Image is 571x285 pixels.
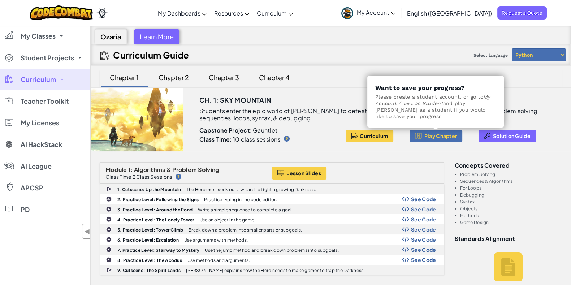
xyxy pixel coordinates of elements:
[106,206,112,212] img: IconPracticeLevel.svg
[106,267,113,273] img: IconCutscene.svg
[117,187,181,192] b: 1. Cutscene: Up the Mountain
[117,258,182,263] b: 8. Practice Level: The Acodus
[100,265,444,275] a: 9. Cutscene: The Spirit Lands [PERSON_NAME] explains how the Hero needs to make games to trap the...
[100,234,444,245] a: 6. Practice Level: Escalation Use arguments with methods. Show Code Logo See Code
[21,163,52,169] span: AI League
[375,94,496,120] p: Please create a student account, or go to and play [PERSON_NAME] as a student if you would like t...
[184,238,248,242] p: Use arguments with methods.
[497,6,547,20] span: Request a Quote
[199,126,250,134] b: Capstone Project
[198,207,293,212] p: Write a simple sequence to complete a goal.
[100,204,444,214] a: 3. Practice Level: Around the Pond Write a simple sequence to complete a goal. Show Code Logo See...
[253,3,297,23] a: Curriculum
[403,3,496,23] a: English ([GEOGRAPHIC_DATA])
[411,196,436,202] span: See Code
[424,133,457,139] span: Play Chapter
[214,9,243,17] span: Resources
[455,162,562,168] h3: Concepts covered
[105,174,172,180] p: Class Time 2 Class Sessions
[100,214,444,224] a: 4. Practice Level: The Lonely Tower Use an object in the game. Show Code Logo See Code
[407,9,492,17] span: English ([GEOGRAPHIC_DATA])
[256,9,286,17] span: Curriculum
[113,50,189,60] h2: Curriculum Guide
[21,120,59,126] span: My Licenses
[106,216,112,222] img: IconPracticeLevel.svg
[189,228,302,232] p: Break down a problem into smaller parts or subgoals.
[460,172,562,177] li: Problem Solving
[402,257,409,262] img: Show Code Logo
[117,268,181,273] b: 9. Cutscene: The Spirit Lands
[117,227,183,233] b: 5. Practice Level: Tower Climb
[21,33,56,39] span: My Classes
[493,133,531,139] span: Solution Guide
[411,226,436,232] span: See Code
[106,247,112,252] img: IconPracticeLevel.svg
[100,245,444,255] a: 7. Practice Level: Stairway to Mystery Use the jump method and break down problems into subgoals....
[96,8,108,18] img: Ozaria
[100,51,109,60] img: IconCurriculumGuide.svg
[402,227,409,232] img: Show Code Logo
[106,237,112,242] img: IconPracticeLevel.svg
[375,84,496,92] h3: Want to save your progress?
[117,247,199,253] b: 7. Practice Level: Stairway to Mystery
[284,136,290,142] img: IconHint.svg
[205,248,339,252] p: Use the jump method and break down problems into subgoals.
[204,197,277,202] p: Practice typing in the code editor.
[455,236,562,242] h3: Standards Alignment
[117,217,194,223] b: 4. Practice Level: The Lonely Tower
[199,127,338,134] p: : Gauntlet
[199,107,544,122] p: Students enter the epic world of [PERSON_NAME] to defeat the impending Darkness. Students practic...
[411,257,436,263] span: See Code
[151,69,196,86] div: Chapter 2
[106,257,112,263] img: IconPracticeLevel.svg
[134,29,179,44] div: Learn More
[134,166,219,173] span: Algorithms & Problem Solving
[176,174,181,180] img: IconHint.svg
[105,166,127,173] span: Module
[186,268,365,273] p: [PERSON_NAME] explains how the Hero needs to make games to trap the Darkness.
[410,130,462,142] button: Play Chapter
[106,226,112,232] img: IconPracticeLevel.svg
[199,217,255,222] p: Use an object in the game.
[411,247,436,252] span: See Code
[460,206,562,211] li: Objects
[252,69,297,86] div: Chapter 4
[100,255,444,265] a: 8. Practice Level: The Acodus Use methods and arguments. Show Code Logo See Code
[30,5,93,20] img: CodeCombat logo
[95,29,127,44] div: Ozaria
[460,213,562,218] li: Methods
[100,194,444,204] a: 2. Practice Level: Following the Signs Practice typing in the code editor. Show Code Logo See Code
[21,55,74,61] span: Student Projects
[460,179,562,183] li: Sequences & Algorithms
[21,76,56,83] span: Curriculum
[460,220,562,225] li: Game Design
[341,7,353,19] img: avatar
[199,136,281,143] p: : 10 class sessions
[154,3,210,23] a: My Dashboards
[117,197,199,202] b: 2. Practice Level: Following the Signs
[411,237,436,242] span: See Code
[338,1,399,24] a: My Account
[117,237,179,243] b: 6. Practice Level: Escalation
[106,196,112,202] img: IconPracticeLevel.svg
[402,237,409,242] img: Show Code Logo
[187,258,250,263] p: Use methods and arguments.
[272,167,326,180] button: Lesson Slides
[106,186,113,193] img: IconCutscene.svg
[460,186,562,190] li: For Loops
[402,217,409,222] img: Show Code Logo
[460,199,562,204] li: Syntax
[21,98,69,104] span: Teacher Toolkit
[158,9,200,17] span: My Dashboards
[103,69,146,86] div: Chapter 1
[479,130,536,142] button: Solution Guide
[411,206,436,212] span: See Code
[84,226,90,237] span: ◀
[202,69,246,86] div: Chapter 3
[357,9,395,16] span: My Account
[117,207,193,212] b: 3. Practice Level: Around the Pond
